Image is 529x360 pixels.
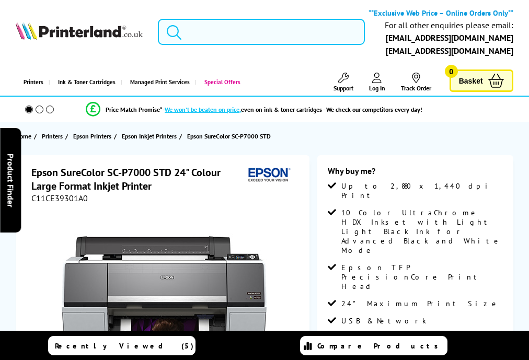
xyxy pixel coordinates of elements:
[369,8,513,18] b: **Exclusive Web Price – Online Orders Only**
[341,316,427,326] span: USB & Network
[31,193,88,203] span: C11CE39301A0
[369,73,385,92] a: Log In
[16,22,142,42] a: Printerland Logo
[328,166,503,181] div: Why buy me?
[49,69,121,96] a: Ink & Toner Cartridges
[163,106,422,113] div: - even on ink & toner cartridges - We check our competitors every day!
[369,84,385,92] span: Log In
[121,69,195,96] a: Managed Print Services
[341,208,503,255] span: 10 Color UltraChrome HDX Inkset with Light Light Black Ink for Advanced Black and White Mode
[459,74,483,88] span: Basket
[386,32,513,43] a: [EMAIL_ADDRESS][DOMAIN_NAME]
[16,131,34,142] a: Home
[42,131,63,142] span: Printers
[300,336,447,355] a: Compare Products
[386,45,513,56] a: [EMAIL_ADDRESS][DOMAIN_NAME]
[16,69,49,96] a: Printers
[341,181,503,200] span: Up to 2,880 x 1,440 dpi Print
[55,341,194,351] span: Recently Viewed (5)
[244,166,292,185] img: Epson
[73,131,114,142] a: Epson Printers
[187,132,271,140] span: Epson SureColor SC-P7000 STD
[333,84,353,92] span: Support
[341,299,500,308] span: 24" Maximum Print Size
[42,131,65,142] a: Printers
[450,69,513,92] a: Basket 0
[122,131,179,142] a: Epson Inkjet Printers
[401,73,431,92] a: Track Order
[445,65,458,78] span: 0
[16,22,142,40] img: Printerland Logo
[106,106,163,113] span: Price Match Promise*
[31,166,244,193] h1: Epson SureColor SC-P7000 STD 24" Colour Large Format Inkjet Printer
[58,69,116,96] span: Ink & Toner Cartridges
[341,263,503,291] span: Epson TFP PrecisionCore Print Head
[5,100,503,119] li: modal_Promise
[73,131,111,142] span: Epson Printers
[16,131,31,142] span: Home
[333,73,353,92] a: Support
[122,131,177,142] span: Epson Inkjet Printers
[48,336,195,355] a: Recently Viewed (5)
[195,69,246,96] a: Special Offers
[5,153,16,207] span: Product Finder
[165,106,241,113] span: We won’t be beaten on price,
[317,341,444,351] span: Compare Products
[385,20,513,30] div: For all other enquiries please email:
